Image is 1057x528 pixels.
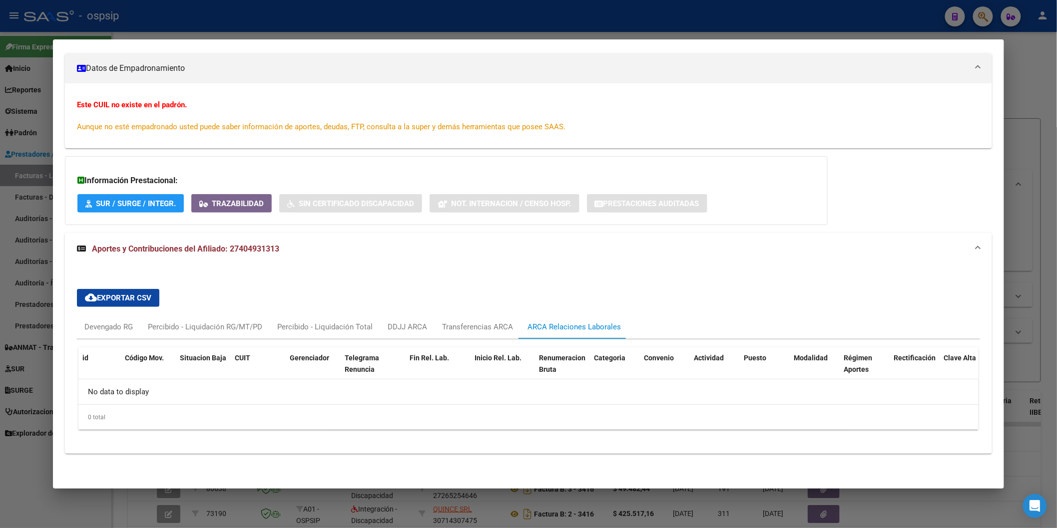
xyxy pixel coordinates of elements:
[77,289,159,307] button: Exportar CSV
[180,354,226,362] span: Situacion Baja
[890,347,940,391] datatable-header-cell: Rectificación
[587,194,707,213] button: Prestaciones Auditadas
[84,321,133,332] div: Devengado RG
[640,347,690,391] datatable-header-cell: Convenio
[944,354,977,362] span: Clave Alta
[451,199,571,208] span: Not. Internacion / Censo Hosp.
[121,347,176,391] datatable-header-cell: Código Mov.
[78,347,121,391] datatable-header-cell: id
[406,347,471,391] datatable-header-cell: Fin Rel. Lab.
[341,347,406,391] datatable-header-cell: Telegrama Renuncia
[125,354,164,362] span: Código Mov.
[299,199,414,208] span: Sin Certificado Discapacidad
[85,293,151,302] span: Exportar CSV
[65,53,992,83] mat-expansion-panel-header: Datos de Empadronamiento
[590,347,640,391] datatable-header-cell: Categoria
[603,199,699,208] span: Prestaciones Auditadas
[694,354,724,362] span: Actividad
[279,194,422,213] button: Sin Certificado Discapacidad
[644,354,674,362] span: Convenio
[77,62,968,74] mat-panel-title: Datos de Empadronamiento
[790,347,840,391] datatable-header-cell: Modalidad
[148,321,262,332] div: Percibido - Liquidación RG/MT/PD
[286,347,341,391] datatable-header-cell: Gerenciador
[539,354,586,373] span: Renumeracion Bruta
[894,354,936,362] span: Rectificación
[92,244,279,254] span: Aportes y Contribuciones del Afiliado: 27404931313
[277,321,373,332] div: Percibido - Liquidación Total
[96,199,176,208] span: SUR / SURGE / INTEGR.
[410,354,449,362] span: Fin Rel. Lab.
[840,347,890,391] datatable-header-cell: Régimen Aportes
[594,354,626,362] span: Categoria
[844,354,873,373] span: Régimen Aportes
[77,175,815,187] h3: Información Prestacional:
[794,354,828,362] span: Modalidad
[430,194,579,213] button: Not. Internacion / Censo Hosp.
[345,354,379,373] span: Telegrama Renuncia
[78,379,987,404] div: No data to display
[77,100,187,109] strong: Este CUIL no existe en el padrón.
[535,347,590,391] datatable-header-cell: Renumeracion Bruta
[212,199,264,208] span: Trazabilidad
[191,194,272,213] button: Trazabilidad
[740,347,790,391] datatable-header-cell: Puesto
[744,354,767,362] span: Puesto
[388,321,427,332] div: DDJJ ARCA
[176,347,231,391] datatable-header-cell: Situacion Baja
[85,291,97,303] mat-icon: cloud_download
[77,194,184,213] button: SUR / SURGE / INTEGR.
[471,347,535,391] datatable-header-cell: Inicio Rel. Lab.
[690,347,740,391] datatable-header-cell: Actividad
[528,321,621,332] div: ARCA Relaciones Laborales
[77,122,566,131] span: Aunque no esté empadronado usted puede saber información de aportes, deudas, FTP, consulta a la s...
[65,233,992,265] mat-expansion-panel-header: Aportes y Contribuciones del Afiliado: 27404931313
[82,354,88,362] span: id
[940,347,1040,391] datatable-header-cell: Clave Alta
[290,354,329,362] span: Gerenciador
[65,265,992,454] div: Aportes y Contribuciones del Afiliado: 27404931313
[235,354,250,362] span: CUIT
[231,347,286,391] datatable-header-cell: CUIT
[78,405,979,430] div: 0 total
[475,354,522,362] span: Inicio Rel. Lab.
[1023,494,1047,518] div: Open Intercom Messenger
[442,321,513,332] div: Transferencias ARCA
[65,83,992,148] div: Datos de Empadronamiento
